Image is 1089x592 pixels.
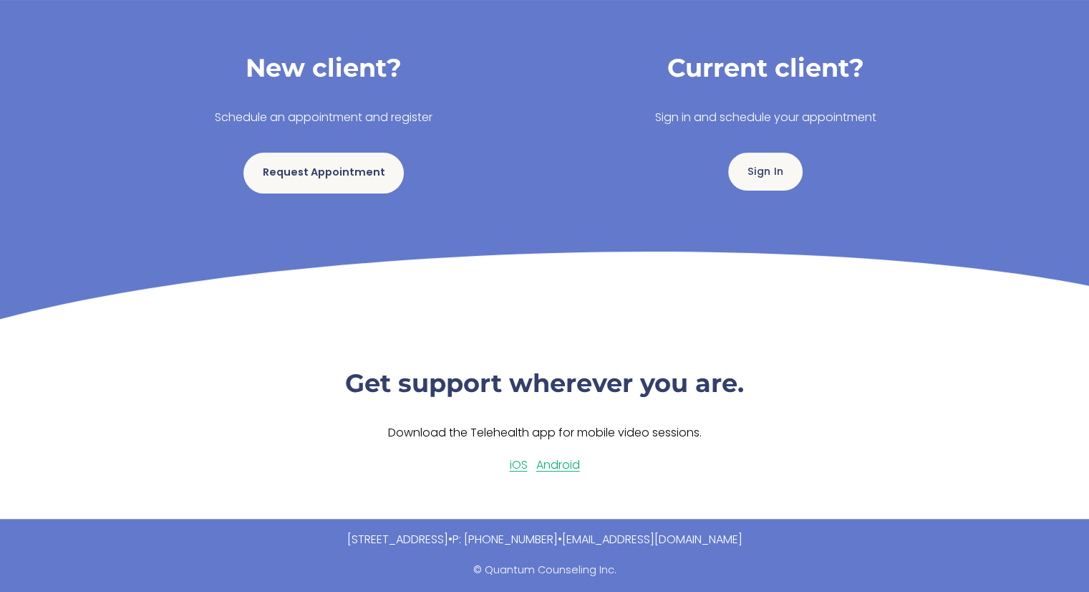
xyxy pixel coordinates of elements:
[115,108,533,129] p: Schedule an appointment and register
[562,530,742,551] a: [EMAIL_ADDRESS][DOMAIN_NAME]
[115,530,974,551] p: • •
[223,367,867,401] h3: Get support wherever you are.
[510,457,528,475] a: iOS
[557,52,974,85] h3: Current client?
[243,153,404,194] a: Request Appointment
[728,153,803,191] a: Sign In
[223,424,867,444] p: Download the Telehealth app for mobile video sessions.
[347,530,448,551] a: [STREET_ADDRESS]
[115,562,974,581] p: © Quantum Counseling Inc.
[536,457,580,475] a: Android
[557,108,974,129] p: Sign in and schedule your appointment
[452,530,558,551] a: P: [PHONE_NUMBER]
[115,52,533,85] h3: New client?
